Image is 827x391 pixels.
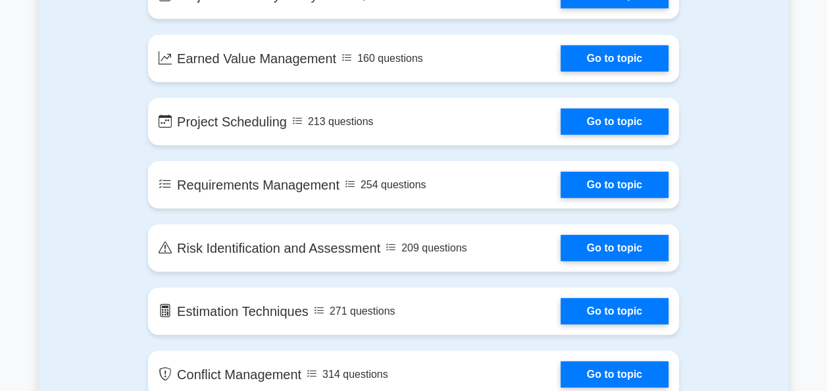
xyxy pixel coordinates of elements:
[561,361,668,388] a: Go to topic
[561,109,668,135] a: Go to topic
[561,172,668,198] a: Go to topic
[561,45,668,72] a: Go to topic
[561,298,668,325] a: Go to topic
[561,235,668,261] a: Go to topic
